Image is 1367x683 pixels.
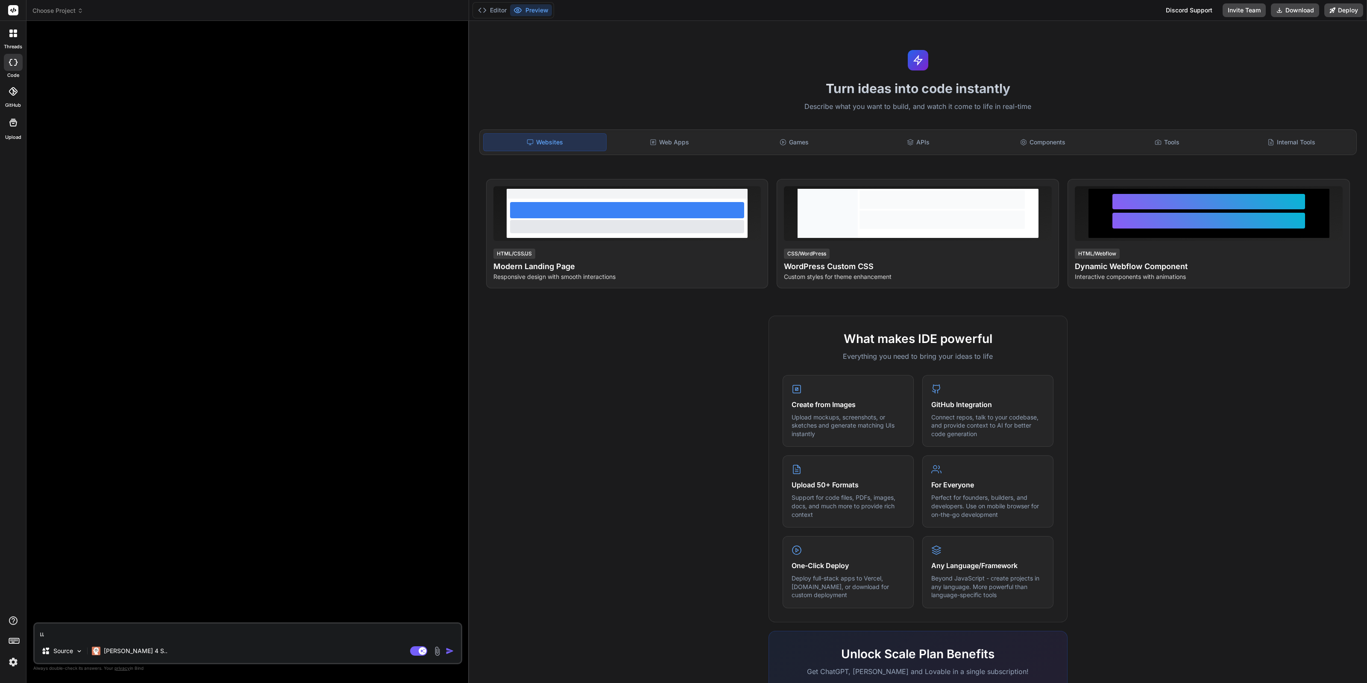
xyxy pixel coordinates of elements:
textarea: แ [35,624,461,639]
div: Components [981,133,1104,151]
h4: For Everyone [931,480,1044,490]
p: [PERSON_NAME] 4 S.. [104,647,167,655]
span: Choose Project [32,6,83,15]
button: Preview [510,4,552,16]
h1: Turn ideas into code instantly [474,81,1362,96]
div: Internal Tools [1230,133,1353,151]
label: threads [4,43,22,50]
h4: Create from Images [792,399,905,410]
h4: WordPress Custom CSS [784,261,1052,273]
img: icon [446,647,454,655]
div: APIs [857,133,980,151]
div: Games [733,133,855,151]
h4: Dynamic Webflow Component [1075,261,1343,273]
label: code [7,72,19,79]
h4: Any Language/Framework [931,560,1044,571]
img: Pick Models [76,648,83,655]
p: Always double-check its answers. Your in Bind [33,664,462,672]
button: Editor [475,4,510,16]
div: Websites [483,133,607,151]
p: Deploy full-stack apps to Vercel, [DOMAIN_NAME], or download for custom deployment [792,574,905,599]
span: privacy [114,665,130,671]
p: Upload mockups, screenshots, or sketches and generate matching UIs instantly [792,413,905,438]
p: Source [53,647,73,655]
img: attachment [432,646,442,656]
h4: Modern Landing Page [493,261,761,273]
h4: GitHub Integration [931,399,1044,410]
div: Web Apps [608,133,731,151]
p: Interactive components with animations [1075,273,1343,281]
div: Tools [1106,133,1229,151]
button: Deploy [1324,3,1363,17]
div: HTML/CSS/JS [493,249,535,259]
p: Beyond JavaScript - create projects in any language. More powerful than language-specific tools [931,574,1044,599]
h4: Upload 50+ Formats [792,480,905,490]
img: Claude 4 Sonnet [92,647,100,655]
div: CSS/WordPress [784,249,830,259]
p: Support for code files, PDFs, images, docs, and much more to provide rich context [792,493,905,519]
label: Upload [5,134,21,141]
div: HTML/Webflow [1075,249,1120,259]
button: Invite Team [1223,3,1266,17]
p: Perfect for founders, builders, and developers. Use on mobile browser for on-the-go development [931,493,1044,519]
h2: What makes IDE powerful [783,330,1053,348]
img: settings [6,655,21,669]
button: Download [1271,3,1319,17]
h2: Unlock Scale Plan Benefits [783,645,1053,663]
p: Responsive design with smooth interactions [493,273,761,281]
div: Discord Support [1161,3,1217,17]
p: Describe what you want to build, and watch it come to life in real-time [474,101,1362,112]
p: Get ChatGPT, [PERSON_NAME] and Lovable in a single subscription! [783,666,1053,677]
p: Everything you need to bring your ideas to life [783,351,1053,361]
p: Custom styles for theme enhancement [784,273,1052,281]
label: GitHub [5,102,21,109]
h4: One-Click Deploy [792,560,905,571]
p: Connect repos, talk to your codebase, and provide context to AI for better code generation [931,413,1044,438]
